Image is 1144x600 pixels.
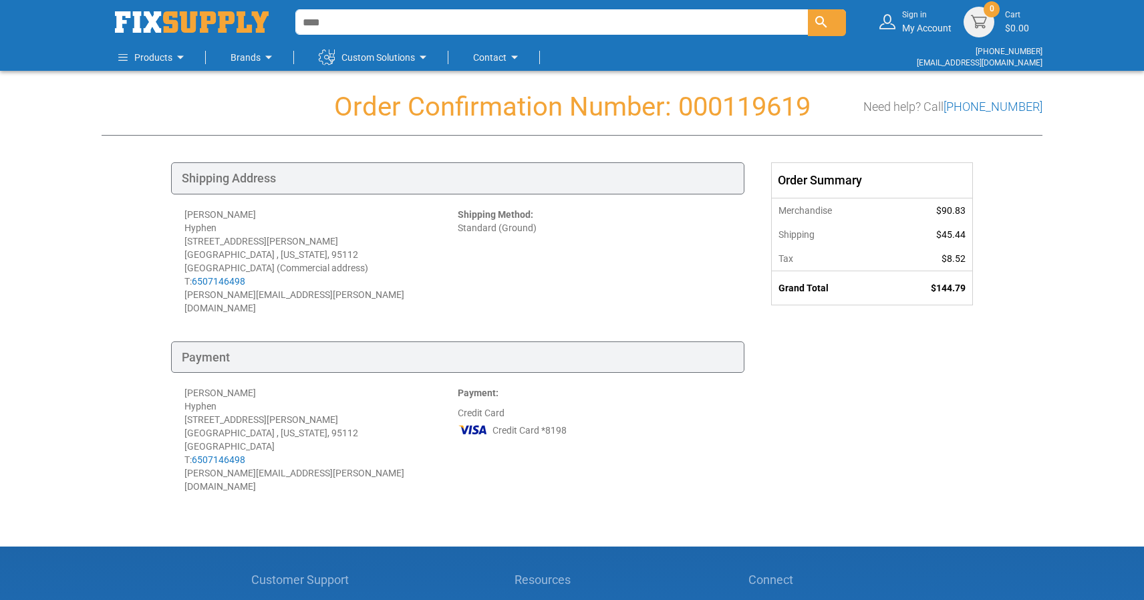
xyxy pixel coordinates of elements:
[902,9,952,21] small: Sign in
[748,573,893,587] h5: Connect
[863,100,1042,114] h3: Need help? Call
[184,386,458,493] div: [PERSON_NAME] Hyphen [STREET_ADDRESS][PERSON_NAME] [GEOGRAPHIC_DATA] , [US_STATE], 95112 [GEOGRAP...
[772,222,888,247] th: Shipping
[171,341,744,373] div: Payment
[931,283,966,293] span: $144.79
[115,11,269,33] img: Fix Industrial Supply
[458,388,498,398] strong: Payment:
[115,11,269,33] a: store logo
[319,44,431,71] a: Custom Solutions
[473,44,523,71] a: Contact
[772,247,888,271] th: Tax
[917,58,1042,67] a: [EMAIL_ADDRESS][DOMAIN_NAME]
[902,9,952,34] div: My Account
[118,44,188,71] a: Products
[231,44,277,71] a: Brands
[251,573,356,587] h5: Customer Support
[171,162,744,194] div: Shipping Address
[1005,23,1029,33] span: $0.00
[936,229,966,240] span: $45.44
[772,198,888,222] th: Merchandise
[772,163,972,198] div: Order Summary
[778,283,829,293] strong: Grand Total
[492,424,567,437] span: Credit Card *8198
[192,276,245,287] a: 6507146498
[976,47,1042,56] a: [PHONE_NUMBER]
[1005,9,1029,21] small: Cart
[936,205,966,216] span: $90.83
[458,420,488,440] img: VI
[458,208,731,315] div: Standard (Ground)
[990,3,994,15] span: 0
[944,100,1042,114] a: [PHONE_NUMBER]
[942,253,966,264] span: $8.52
[458,386,731,493] div: Credit Card
[184,208,458,315] div: [PERSON_NAME] Hyphen [STREET_ADDRESS][PERSON_NAME] [GEOGRAPHIC_DATA] , [US_STATE], 95112 [GEOGRAP...
[515,573,590,587] h5: Resources
[458,209,533,220] strong: Shipping Method:
[102,92,1042,122] h1: Order Confirmation Number: 000119619
[192,454,245,465] a: 6507146498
